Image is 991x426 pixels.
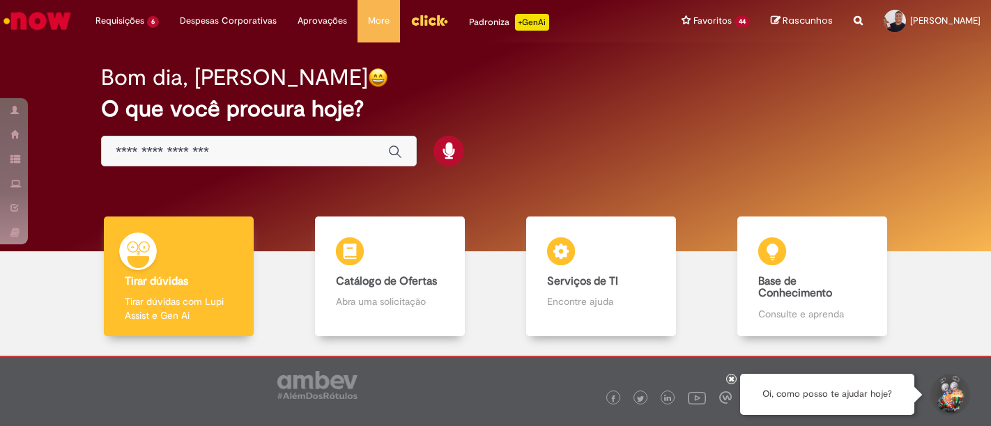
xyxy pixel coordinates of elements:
b: Serviços de TI [547,274,618,288]
button: Iniciar Conversa de Suporte [928,374,970,416]
a: Rascunhos [771,15,833,28]
span: Despesas Corporativas [180,14,277,28]
a: Base de Conhecimento Consulte e aprenda [707,216,918,337]
p: Abra uma solicitação [336,294,443,308]
h2: Bom dia, [PERSON_NAME] [101,65,368,90]
span: 6 [147,16,159,28]
img: happy-face.png [368,68,388,88]
p: Consulte e aprenda [758,307,866,321]
span: More [368,14,390,28]
a: Catálogo de Ofertas Abra uma solicitação [284,216,495,337]
img: logo_footer_twitter.png [637,395,644,402]
a: Serviços de TI Encontre ajuda [495,216,707,337]
img: logo_footer_facebook.png [610,395,617,402]
span: Favoritos [693,14,732,28]
p: +GenAi [515,14,549,31]
div: Oi, como posso te ajudar hoje? [740,374,914,415]
img: logo_footer_linkedin.png [664,395,671,403]
span: Requisições [95,14,144,28]
div: Padroniza [469,14,549,31]
img: click_logo_yellow_360x200.png [410,10,448,31]
h2: O que você procura hoje? [101,97,890,121]
p: Tirar dúvidas com Lupi Assist e Gen Ai [125,294,232,322]
img: logo_footer_workplace.png [719,391,732,404]
span: Aprovações [298,14,347,28]
b: Catálogo de Ofertas [336,274,437,288]
img: ServiceNow [1,7,73,35]
span: [PERSON_NAME] [910,15,981,26]
b: Base de Conhecimento [758,274,832,301]
img: logo_footer_youtube.png [688,388,706,407]
a: Tirar dúvidas Tirar dúvidas com Lupi Assist e Gen Ai [73,216,284,337]
span: 44 [735,16,750,28]
p: Encontre ajuda [547,294,654,308]
b: Tirar dúvidas [125,274,188,288]
span: Rascunhos [783,14,833,27]
img: logo_footer_ambev_rotulo_gray.png [277,371,358,399]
